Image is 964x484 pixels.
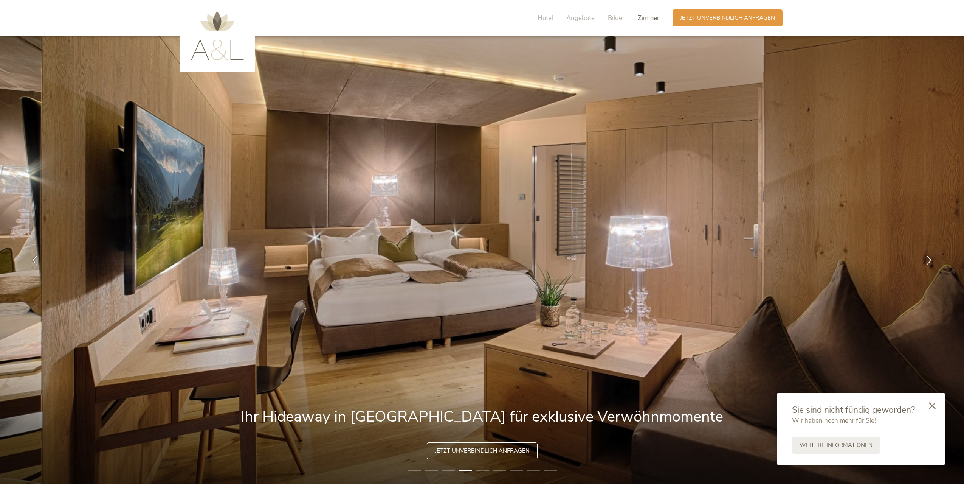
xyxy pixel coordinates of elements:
[435,447,530,455] span: Jetzt unverbindlich anfragen
[792,404,915,416] span: Sie sind nicht fündig geworden?
[680,14,775,22] span: Jetzt unverbindlich anfragen
[608,14,625,22] span: Bilder
[638,14,659,22] span: Zimmer
[792,416,876,425] span: Wir haben noch mehr für Sie!
[566,14,595,22] span: Angebote
[538,14,553,22] span: Hotel
[191,11,244,60] img: AMONTI & LUNARIS Wellnessresort
[792,437,880,454] a: Weitere Informationen
[800,441,873,449] span: Weitere Informationen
